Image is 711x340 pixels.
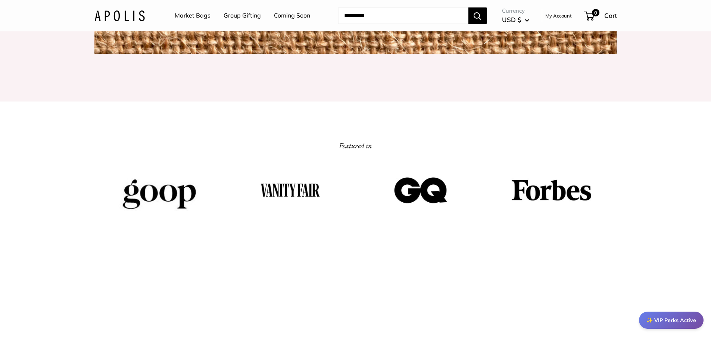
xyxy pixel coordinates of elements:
a: Group Gifting [224,10,261,21]
img: Apolis [94,10,145,21]
a: 0 Cart [585,10,617,22]
span: 0 [592,9,599,16]
a: Coming Soon [274,10,310,21]
span: Currency [502,6,529,16]
input: Search... [338,7,468,24]
button: USD $ [502,14,529,26]
div: ✨ VIP Perks Active [639,312,704,329]
span: Cart [604,12,617,19]
span: USD $ [502,16,521,24]
h2: Featured in [339,139,372,152]
button: Search [468,7,487,24]
a: Market Bags [175,10,211,21]
a: My Account [545,11,572,20]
